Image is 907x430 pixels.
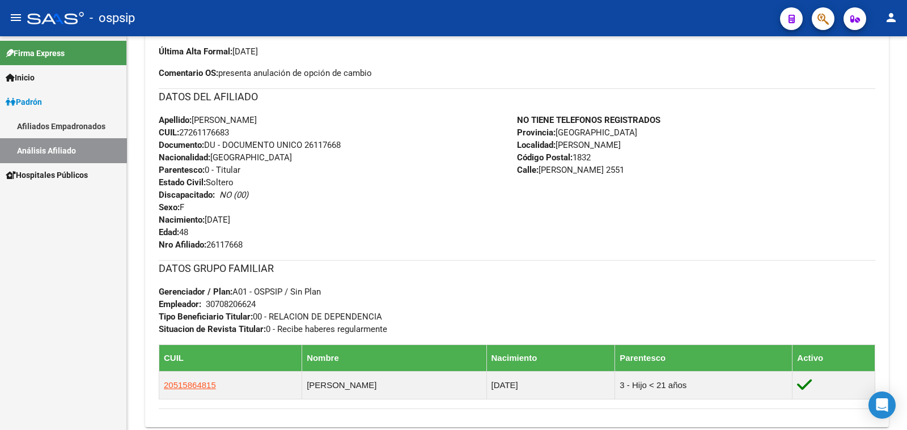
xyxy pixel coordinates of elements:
strong: Situacion de Revista Titular: [159,324,266,334]
strong: Gerenciador / Plan: [159,287,232,297]
strong: Sexo: [159,202,180,212]
h3: DATOS GRUPO FAMILIAR [159,261,875,276]
strong: Nro Afiliado: [159,240,206,250]
span: Firma Express [6,47,65,59]
strong: Última Alta Formal: [159,46,232,57]
div: 30708206624 [206,298,256,310]
strong: Provincia: [517,127,556,138]
span: 1832 [517,152,591,163]
span: F [159,202,184,212]
span: Padrón [6,96,42,108]
mat-icon: menu [9,11,23,24]
th: Nombre [302,344,486,371]
span: Hospitales Públicos [6,169,88,181]
strong: CUIL: [159,127,179,138]
strong: Edad: [159,227,179,237]
span: 0 - Recibe haberes regularmente [159,324,387,334]
span: - ospsip [90,6,135,31]
strong: Calle: [517,165,539,175]
td: [DATE] [486,371,615,399]
th: Nacimiento [486,344,615,371]
strong: Discapacitado: [159,190,215,200]
span: [DATE] [159,215,230,225]
strong: Parentesco: [159,165,205,175]
span: 20515864815 [164,380,216,390]
span: Soltero [159,177,234,188]
td: [PERSON_NAME] [302,371,486,399]
strong: Nacimiento: [159,215,205,225]
span: [PERSON_NAME] [517,140,621,150]
h3: DATOS DEL AFILIADO [159,89,875,105]
th: Activo [792,344,875,371]
strong: Tipo Beneficiario Titular: [159,312,253,322]
mat-icon: person [884,11,898,24]
span: 00 - RELACION DE DEPENDENCIA [159,312,382,322]
span: DU - DOCUMENTO UNICO 26117668 [159,140,341,150]
th: Parentesco [615,344,792,371]
span: [PERSON_NAME] [159,115,257,125]
span: 26117668 [159,240,243,250]
strong: Comentario OS: [159,68,218,78]
strong: Estado Civil: [159,177,206,188]
i: NO (00) [219,190,248,200]
td: 3 - Hijo < 21 años [615,371,792,399]
span: A01 - OSPSIP / Sin Plan [159,287,321,297]
span: 0 - Titular [159,165,240,175]
span: presenta anulación de opción de cambio [159,67,372,79]
div: Open Intercom Messenger [868,391,896,419]
span: Inicio [6,71,35,84]
strong: NO TIENE TELEFONOS REGISTRADOS [517,115,660,125]
span: [GEOGRAPHIC_DATA] [159,152,292,163]
span: [GEOGRAPHIC_DATA] [517,127,637,138]
strong: Código Postal: [517,152,573,163]
th: CUIL [159,344,302,371]
strong: Documento: [159,140,204,150]
strong: Localidad: [517,140,556,150]
strong: Empleador: [159,299,201,309]
span: [DATE] [159,46,258,57]
strong: Apellido: [159,115,192,125]
span: [PERSON_NAME] 2551 [517,165,624,175]
span: 48 [159,227,188,237]
span: 27261176683 [159,127,229,138]
strong: Nacionalidad: [159,152,210,163]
